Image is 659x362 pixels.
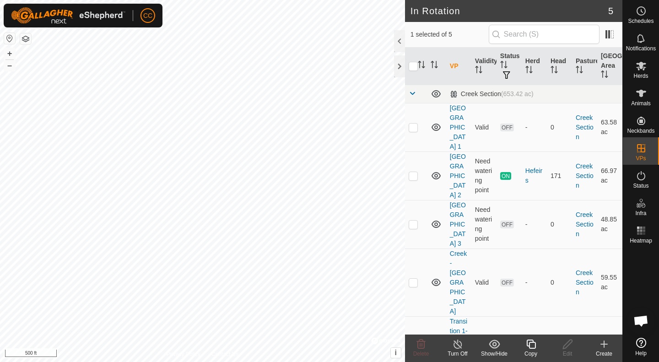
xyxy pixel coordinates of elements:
a: Creek Section [576,211,594,238]
td: 48.85 ac [597,200,622,249]
span: Notifications [626,46,656,51]
a: [GEOGRAPHIC_DATA] 1 [450,104,466,150]
div: Hefeirs [525,166,543,185]
span: Animals [631,101,651,106]
p-sorticon: Activate to sort [525,67,533,75]
a: Creek Section [576,162,594,189]
span: Help [635,351,647,356]
p-sorticon: Activate to sort [431,62,438,70]
span: Schedules [628,18,654,24]
td: 0 [547,103,572,151]
a: Privacy Policy [166,350,200,358]
div: Edit [549,350,586,358]
th: Status [497,48,522,85]
span: OFF [500,221,514,228]
h2: In Rotation [411,5,608,16]
input: Search (S) [489,25,600,44]
button: Map Layers [20,33,31,44]
span: 5 [608,4,613,18]
td: Need watering point [471,151,497,200]
span: VPs [636,156,646,161]
td: 0 [547,200,572,249]
span: Delete [413,351,429,357]
span: Neckbands [627,128,654,134]
span: Infra [635,211,646,216]
div: Creek Section [450,90,534,98]
p-sorticon: Activate to sort [475,67,482,75]
p-sorticon: Activate to sort [418,62,425,70]
p-sorticon: Activate to sort [500,62,508,70]
span: OFF [500,124,514,131]
img: Gallagher Logo [11,7,125,24]
button: Reset Map [4,33,15,44]
div: - [525,123,543,132]
td: 171 [547,151,572,200]
span: ON [500,172,511,180]
td: Need watering point [471,200,497,249]
span: OFF [500,279,514,286]
a: [GEOGRAPHIC_DATA] 2 [450,153,466,199]
span: CC [143,11,152,21]
button: i [391,348,401,358]
td: 63.58 ac [597,103,622,151]
button: + [4,48,15,59]
a: Creek-[GEOGRAPHIC_DATA] [450,250,467,315]
div: - [525,278,543,287]
span: Herds [633,73,648,79]
td: Valid [471,103,497,151]
p-sorticon: Activate to sort [551,67,558,75]
td: Valid [471,249,497,316]
div: Create [586,350,622,358]
div: - [525,220,543,229]
th: Validity [471,48,497,85]
th: VP [446,48,471,85]
th: Head [547,48,572,85]
a: Creek Section [576,114,594,140]
span: i [395,349,397,357]
th: [GEOGRAPHIC_DATA] Area [597,48,622,85]
span: (653.42 ac) [501,90,534,97]
div: Turn Off [439,350,476,358]
span: Status [633,183,648,189]
td: 66.97 ac [597,151,622,200]
a: Contact Us [211,350,238,358]
div: Copy [513,350,549,358]
button: – [4,60,15,71]
td: 0 [547,249,572,316]
div: Open chat [627,307,655,335]
a: Creek Section [576,269,594,296]
th: Herd [522,48,547,85]
a: Help [623,334,659,360]
td: 59.55 ac [597,249,622,316]
span: Heatmap [630,238,652,243]
th: Pasture [572,48,597,85]
span: 1 selected of 5 [411,30,489,39]
p-sorticon: Activate to sort [601,72,608,79]
p-sorticon: Activate to sort [576,67,583,75]
div: Show/Hide [476,350,513,358]
a: [GEOGRAPHIC_DATA] 3 [450,201,466,247]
